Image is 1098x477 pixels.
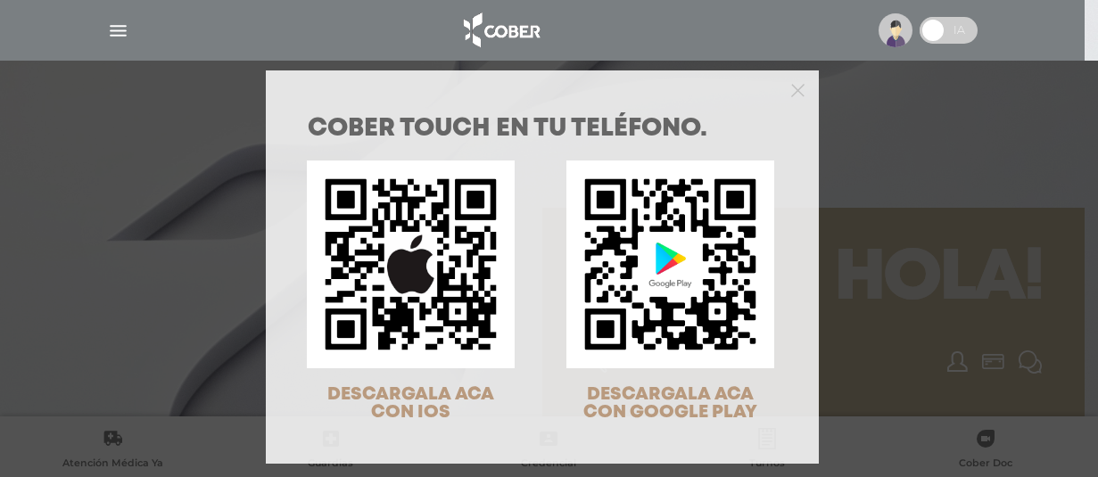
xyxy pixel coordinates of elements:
h1: COBER TOUCH en tu teléfono. [308,117,777,142]
button: Close [791,81,805,97]
span: DESCARGALA ACA CON GOOGLE PLAY [583,386,757,421]
span: DESCARGALA ACA CON IOS [327,386,494,421]
img: qr-code [566,160,774,368]
img: qr-code [307,160,515,368]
